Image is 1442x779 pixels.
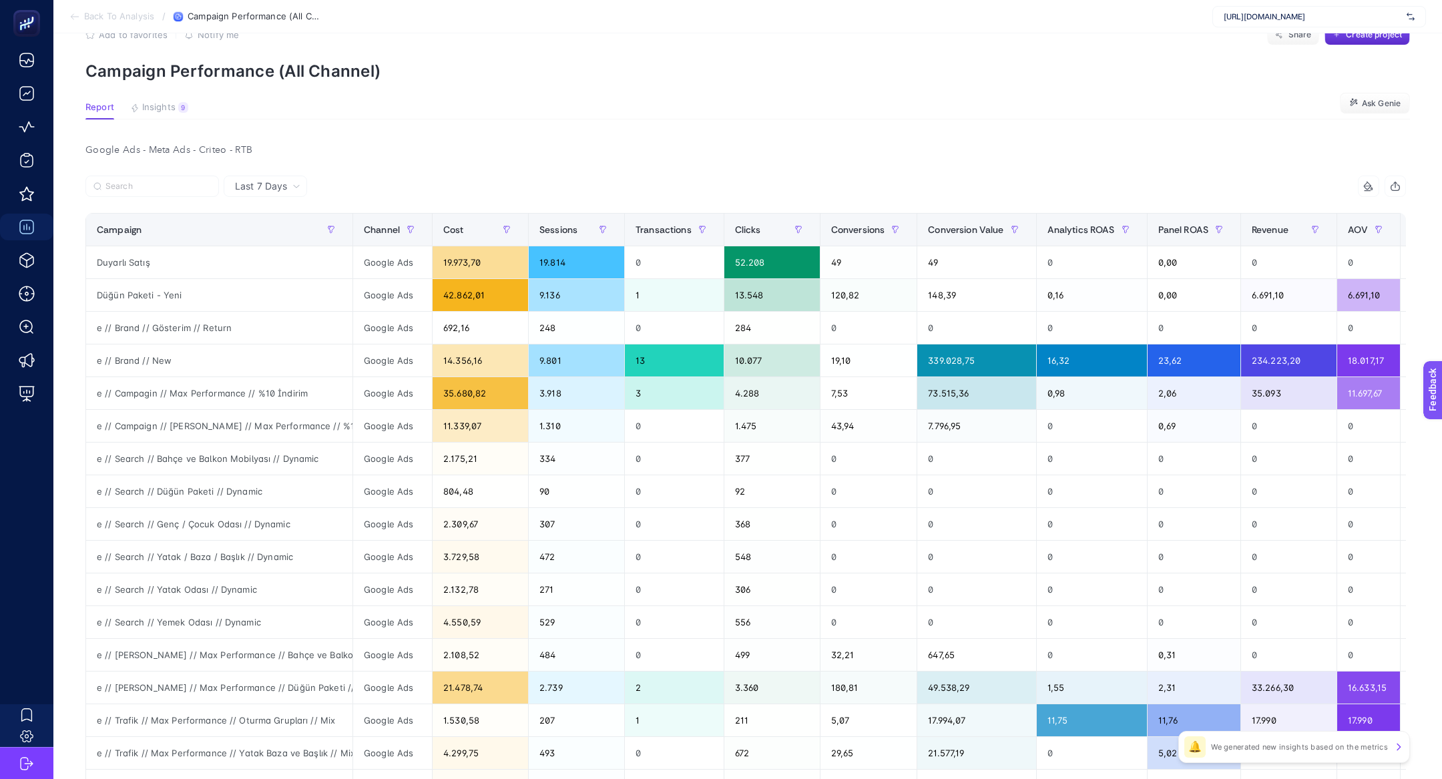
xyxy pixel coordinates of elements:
[724,704,820,736] div: 211
[1252,224,1288,235] span: Revenue
[1037,508,1147,540] div: 0
[1241,704,1337,736] div: 17.990
[1241,639,1337,671] div: 0
[1337,377,1400,409] div: 11.697,67
[1337,475,1400,507] div: 0
[1148,279,1240,311] div: 0,00
[353,573,432,605] div: Google Ads
[1224,11,1401,22] span: [URL][DOMAIN_NAME]
[353,672,432,704] div: Google Ads
[84,11,154,22] span: Back To Analysis
[86,443,352,475] div: e // Search // Bahçe ve Balkon Mobilyası // Dynamic
[917,672,1035,704] div: 49.538,29
[85,29,168,40] button: Add to favorites
[1037,475,1147,507] div: 0
[917,246,1035,278] div: 49
[86,639,352,671] div: e // [PERSON_NAME] // Max Performance // Bahçe ve Balkon Mobilyası // Mix
[1337,639,1400,671] div: 0
[529,541,624,573] div: 472
[529,410,624,442] div: 1.310
[1148,573,1240,605] div: 0
[1241,672,1337,704] div: 33.266,30
[820,541,917,573] div: 0
[75,141,1417,160] div: Google Ads - Meta Ads - Criteo - RTB
[1241,279,1337,311] div: 6.691,10
[1241,541,1337,573] div: 0
[1037,312,1147,344] div: 0
[433,246,528,278] div: 19.973,70
[86,410,352,442] div: e // Campaign // [PERSON_NAME] // Max Performance // %10 İndirim
[724,344,820,376] div: 10.077
[724,573,820,605] div: 306
[529,279,624,311] div: 9.136
[529,377,624,409] div: 3.918
[1037,443,1147,475] div: 0
[86,344,352,376] div: e // Brand // New
[1037,573,1147,605] div: 0
[1337,672,1400,704] div: 16.633,15
[625,246,724,278] div: 0
[820,508,917,540] div: 0
[433,279,528,311] div: 42.862,01
[353,443,432,475] div: Google Ads
[353,312,432,344] div: Google Ads
[86,737,352,769] div: e // Trafik // Max Performance // Yatak Baza ve Başlık // Mix
[1241,344,1337,376] div: 234.223,20
[1337,279,1400,311] div: 6.691,10
[529,639,624,671] div: 484
[1337,410,1400,442] div: 0
[1241,377,1337,409] div: 35.093
[1148,704,1240,736] div: 11,76
[105,182,211,192] input: Search
[86,606,352,638] div: e // Search // Yemek Odası // Dynamic
[86,377,352,409] div: e // Campagin // Max Performance // %10 İndirim
[1241,606,1337,638] div: 0
[1340,93,1410,114] button: Ask Genie
[724,246,820,278] div: 52.208
[917,639,1035,671] div: 647,65
[735,224,761,235] span: Clicks
[433,573,528,605] div: 2.132,78
[636,224,692,235] span: Transactions
[1348,224,1368,235] span: AOV
[1148,475,1240,507] div: 0
[1337,541,1400,573] div: 0
[820,279,917,311] div: 120,82
[724,279,820,311] div: 13.548
[529,508,624,540] div: 307
[86,704,352,736] div: e // Trafik // Max Performance // Oturma Grupları // Mix
[1148,312,1240,344] div: 0
[433,639,528,671] div: 2.108,52
[1267,24,1319,45] button: Share
[917,279,1035,311] div: 148,39
[1337,344,1400,376] div: 18.017,17
[1337,606,1400,638] div: 0
[529,573,624,605] div: 271
[86,573,352,605] div: e // Search // Yatak Odası // Dynamic
[625,737,724,769] div: 0
[353,279,432,311] div: Google Ads
[1148,377,1240,409] div: 2,06
[625,639,724,671] div: 0
[1148,672,1240,704] div: 2,31
[1037,541,1147,573] div: 0
[198,29,239,40] span: Notify me
[625,279,724,311] div: 1
[1148,410,1240,442] div: 0,69
[724,541,820,573] div: 548
[917,737,1035,769] div: 21.577,19
[820,704,917,736] div: 5,07
[529,344,624,376] div: 9.801
[1241,443,1337,475] div: 0
[1337,704,1400,736] div: 17.990
[1037,344,1147,376] div: 16,32
[1337,312,1400,344] div: 0
[625,377,724,409] div: 3
[235,180,287,193] span: Last 7 Days
[820,344,917,376] div: 19,10
[86,508,352,540] div: e // Search // Genç / Çocuk Odası // Dynamic
[625,475,724,507] div: 0
[353,377,432,409] div: Google Ads
[353,737,432,769] div: Google Ads
[917,312,1035,344] div: 0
